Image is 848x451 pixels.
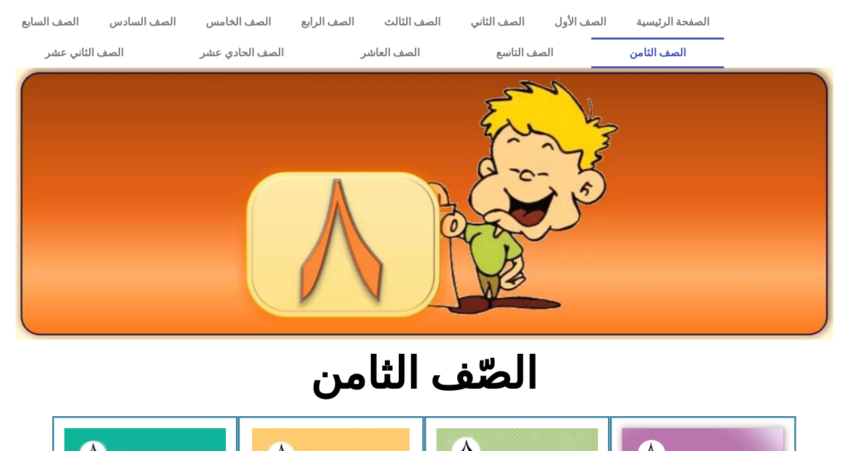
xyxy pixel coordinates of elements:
a: الصف الثاني [455,7,539,38]
a: الصف العاشر [322,38,458,68]
a: الصف الثالث [369,7,455,38]
a: الصف الخامس [190,7,286,38]
a: الصف السادس [94,7,190,38]
a: الصف الأول [539,7,621,38]
h2: الصّف الثامن [202,348,646,400]
a: الصف الثامن [591,38,724,68]
a: الصف الثاني عشر [7,38,162,68]
a: الصفحة الرئيسية [621,7,724,38]
a: الصف الرابع [286,7,369,38]
a: الصف التاسع [458,38,591,68]
a: الصف السابع [7,7,94,38]
a: الصف الحادي عشر [162,38,322,68]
